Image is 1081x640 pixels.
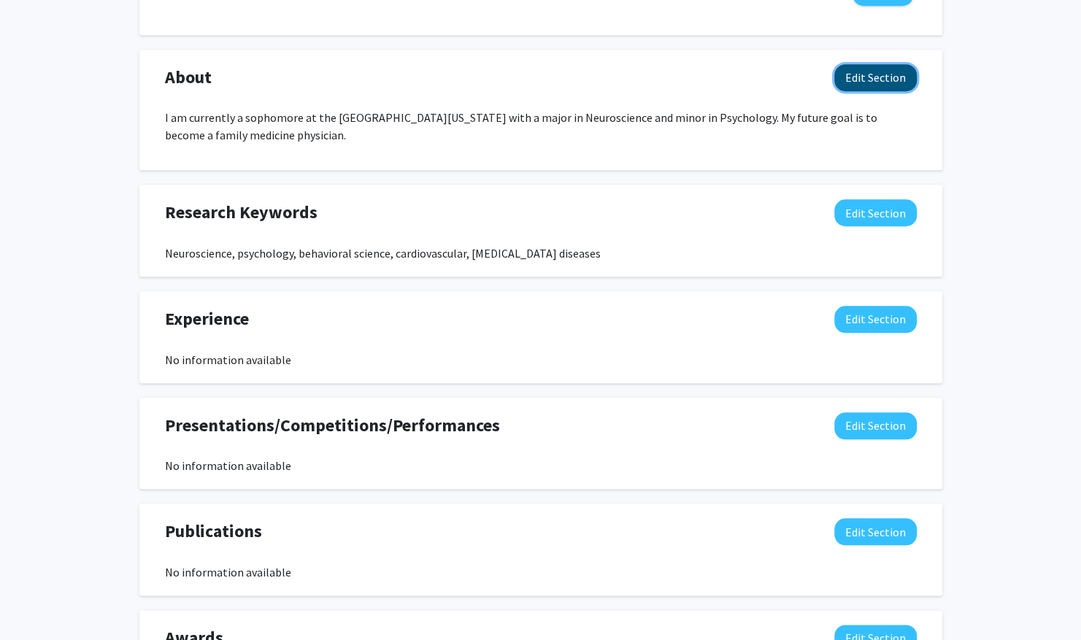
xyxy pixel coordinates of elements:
[165,64,212,90] span: About
[165,351,917,369] div: No information available
[165,412,500,439] span: Presentations/Competitions/Performances
[165,563,917,581] div: No information available
[165,518,262,544] span: Publications
[11,574,62,629] iframe: Chat
[834,199,917,226] button: Edit Research Keywords
[165,457,917,474] div: No information available
[165,109,917,144] p: I am currently a sophomore at the [GEOGRAPHIC_DATA][US_STATE] with a major in Neuroscience and mi...
[834,64,917,91] button: Edit About
[165,199,318,225] span: Research Keywords
[165,244,917,262] div: Neuroscience, psychology, behavioral science, cardiovascular, [MEDICAL_DATA] diseases
[834,412,917,439] button: Edit Presentations/Competitions/Performances
[834,518,917,545] button: Edit Publications
[834,306,917,333] button: Edit Experience
[165,306,249,332] span: Experience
